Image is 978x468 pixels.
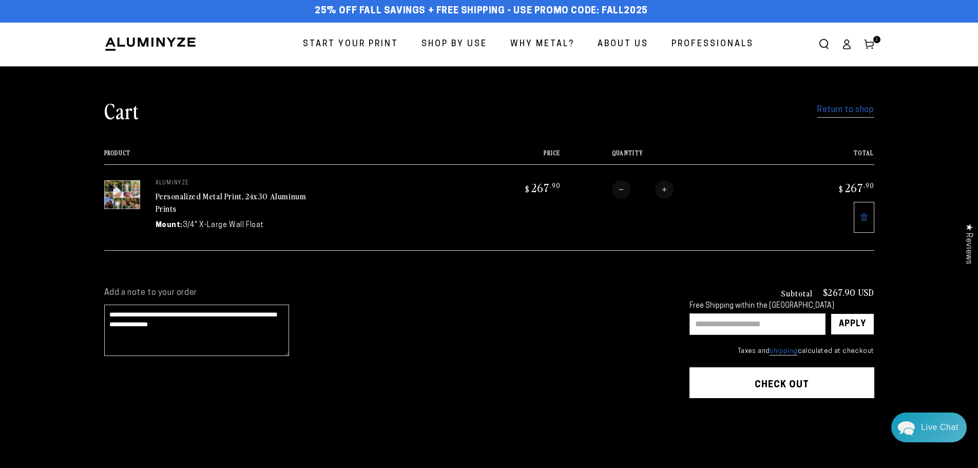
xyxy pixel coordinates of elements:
[104,149,462,164] th: Product
[864,181,874,190] sup: .90
[775,149,874,164] th: Total
[461,149,560,164] th: Price
[770,348,797,355] a: shipping
[590,31,656,58] a: About Us
[104,36,197,52] img: Aluminyze
[854,202,874,233] a: Remove 24"x30" C Rectangle White Matte Aluminyzed Photo
[875,36,878,43] span: 1
[689,418,874,441] iframe: PayPal-paypal
[561,149,775,164] th: Quantity
[104,288,669,298] label: Add a note to your order
[156,220,183,231] dt: Mount:
[414,31,495,58] a: Shop By Use
[630,180,655,199] input: Quantity for Personalized Metal Print, 24x30 Aluminum Prints
[921,413,958,442] div: Contact Us Directly
[891,413,967,442] div: Chat widget toggle
[823,288,874,297] p: $267.90 USD
[813,33,835,55] summary: Search our site
[104,180,140,209] img: 24"x30" C Rectangle White Matte Aluminyzed Photo
[672,37,754,52] span: Professionals
[598,37,648,52] span: About Us
[817,103,874,118] a: Return to shop
[689,346,874,357] small: Taxes and calculated at checkout
[664,31,761,58] a: Professionals
[524,180,561,195] bdi: 267
[839,184,843,194] span: $
[503,31,582,58] a: Why Metal?
[839,314,866,334] div: Apply
[510,37,574,52] span: Why Metal?
[689,367,874,398] button: Check out
[156,190,306,215] a: Personalized Metal Print, 24x30 Aluminum Prints
[183,220,264,231] dd: 3/4" X-Large Wall Float
[837,180,874,195] bdi: 267
[303,37,398,52] span: Start Your Print
[550,181,561,190] sup: .90
[295,31,406,58] a: Start Your Print
[525,184,530,194] span: $
[156,180,310,186] p: aluminyze
[958,215,978,272] div: Click to open Judge.me floating reviews tab
[104,97,139,124] h1: Cart
[421,37,487,52] span: Shop By Use
[689,302,874,311] div: Free Shipping within the [GEOGRAPHIC_DATA]
[781,289,813,297] h3: Subtotal
[315,6,648,17] span: 25% off FALL Savings + Free Shipping - Use Promo Code: FALL2025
